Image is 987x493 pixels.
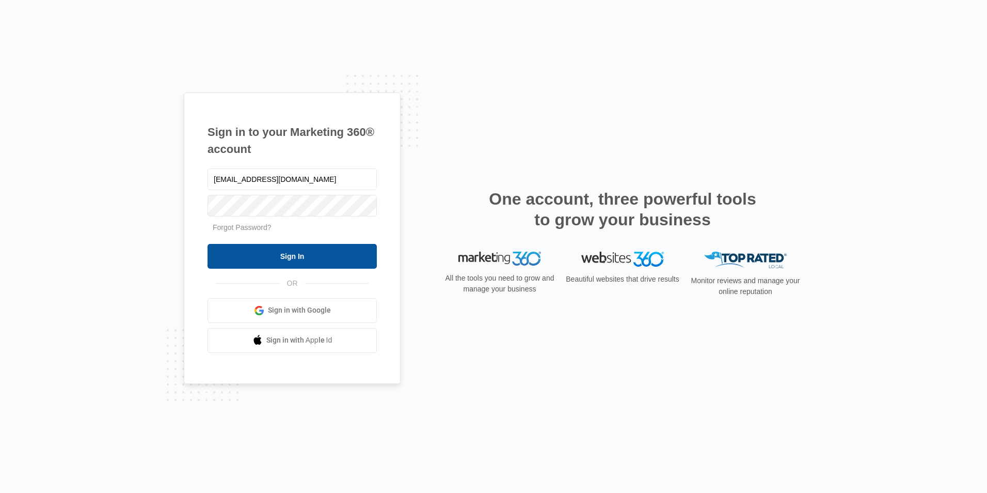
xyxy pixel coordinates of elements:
h1: Sign in to your Marketing 360® account [208,124,377,158]
a: Forgot Password? [213,223,272,232]
p: All the tools you need to grow and manage your business [442,273,558,295]
input: Sign In [208,244,377,269]
h2: One account, three powerful tools to grow your business [486,189,759,230]
img: Marketing 360 [458,252,541,266]
a: Sign in with Apple Id [208,328,377,353]
span: Sign in with Apple Id [266,335,332,346]
span: OR [280,278,305,289]
p: Monitor reviews and manage your online reputation [688,275,803,297]
img: Websites 360 [581,252,664,267]
img: Top Rated Local [704,252,787,269]
span: Sign in with Google [268,305,331,316]
input: Email [208,168,377,190]
a: Sign in with Google [208,298,377,323]
p: Beautiful websites that drive results [565,274,680,285]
